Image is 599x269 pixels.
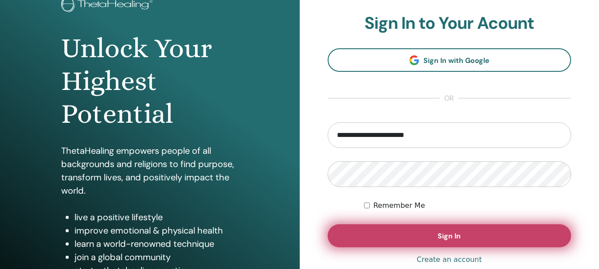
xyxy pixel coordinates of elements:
[423,56,489,65] span: Sign In with Google
[328,224,572,247] button: Sign In
[74,237,239,250] li: learn a world-renowned technique
[74,250,239,264] li: join a global community
[440,93,458,104] span: or
[438,231,461,241] span: Sign In
[373,200,425,211] label: Remember Me
[61,32,239,131] h1: Unlock Your Highest Potential
[364,200,571,211] div: Keep me authenticated indefinitely or until I manually logout
[328,48,572,72] a: Sign In with Google
[74,224,239,237] li: improve emotional & physical health
[417,254,482,265] a: Create an account
[61,144,239,197] p: ThetaHealing empowers people of all backgrounds and religions to find purpose, transform lives, a...
[328,13,572,34] h2: Sign In to Your Acount
[74,211,239,224] li: live a positive lifestyle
